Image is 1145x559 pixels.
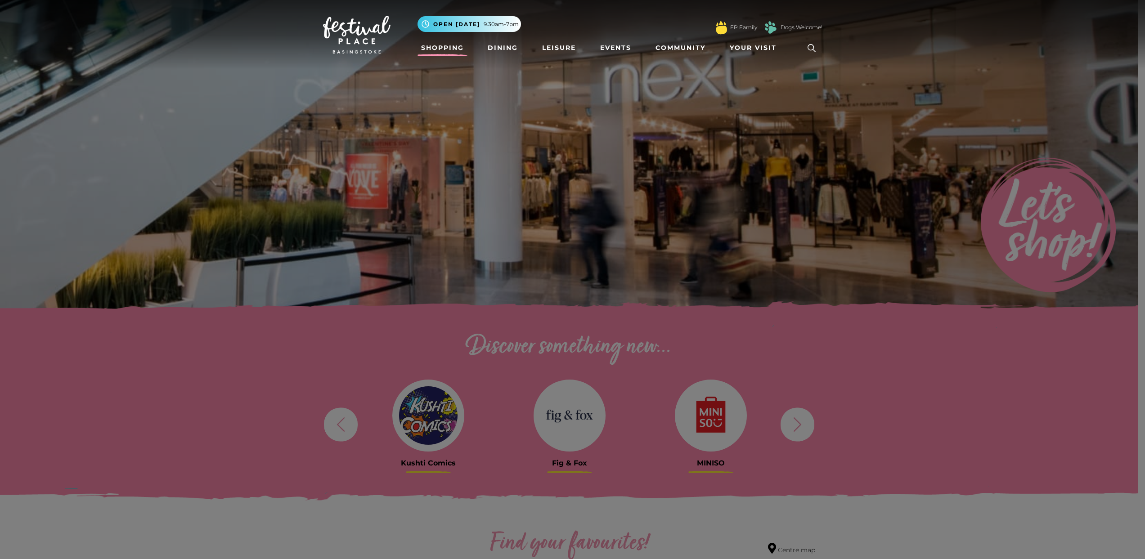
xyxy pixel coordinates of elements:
[484,40,521,56] a: Dining
[730,23,757,31] a: FP Family
[323,16,391,54] img: Festival Place Logo
[652,40,709,56] a: Community
[730,43,777,53] span: Your Visit
[726,40,785,56] a: Your Visit
[781,23,822,31] a: Dogs Welcome!
[433,20,480,28] span: Open [DATE]
[418,16,521,32] button: Open [DATE] 9.30am-7pm
[539,40,579,56] a: Leisure
[484,20,519,28] span: 9.30am-7pm
[418,40,467,56] a: Shopping
[597,40,635,56] a: Events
